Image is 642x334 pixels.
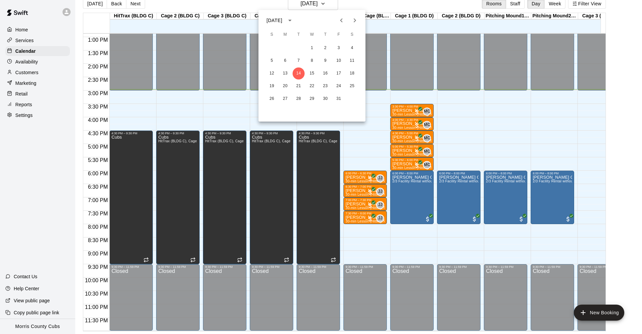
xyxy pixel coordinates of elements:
[266,28,278,41] span: Sunday
[346,80,358,92] button: 25
[266,80,278,92] button: 19
[333,67,345,79] button: 17
[333,42,345,54] button: 3
[319,55,331,67] button: 9
[335,14,348,27] button: Previous month
[266,93,278,105] button: 26
[306,55,318,67] button: 8
[346,28,358,41] span: Saturday
[279,28,291,41] span: Monday
[346,42,358,54] button: 4
[333,80,345,92] button: 24
[279,67,291,79] button: 13
[284,15,296,26] button: calendar view is open, switch to year view
[293,28,305,41] span: Tuesday
[306,42,318,54] button: 1
[346,55,358,67] button: 11
[319,80,331,92] button: 23
[293,67,305,79] button: 14
[306,80,318,92] button: 22
[266,17,282,24] div: [DATE]
[348,14,361,27] button: Next month
[319,42,331,54] button: 2
[319,67,331,79] button: 16
[279,55,291,67] button: 6
[266,55,278,67] button: 5
[346,67,358,79] button: 18
[293,55,305,67] button: 7
[306,67,318,79] button: 15
[319,28,331,41] span: Thursday
[306,28,318,41] span: Wednesday
[333,28,345,41] span: Friday
[293,93,305,105] button: 28
[279,80,291,92] button: 20
[306,93,318,105] button: 29
[333,93,345,105] button: 31
[266,67,278,79] button: 12
[319,93,331,105] button: 30
[333,55,345,67] button: 10
[293,80,305,92] button: 21
[279,93,291,105] button: 27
